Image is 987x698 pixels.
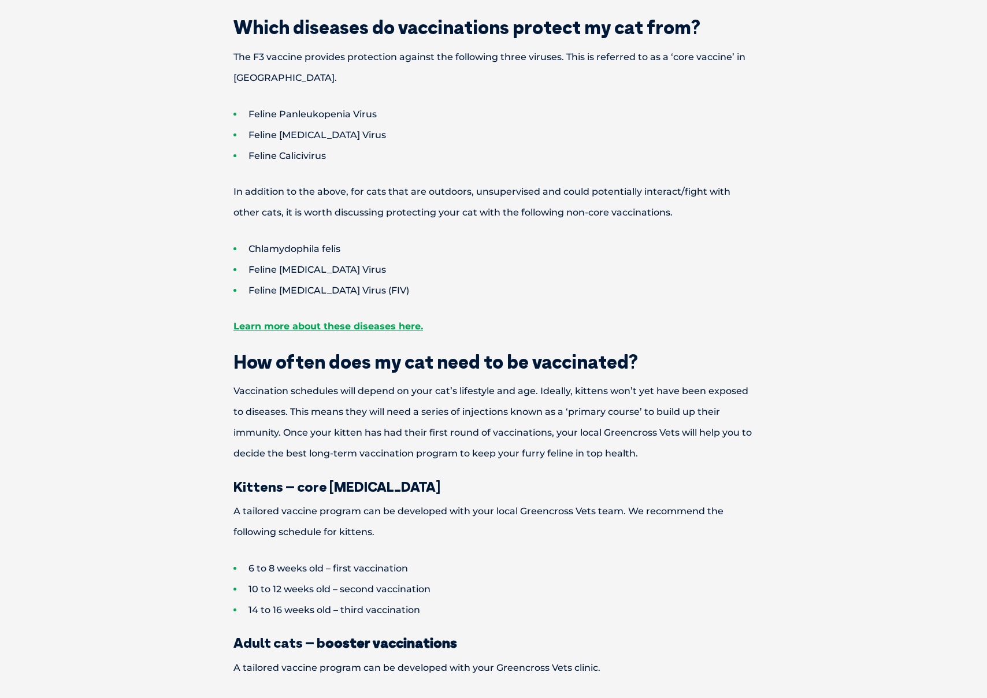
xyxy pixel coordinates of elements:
[193,47,794,88] p: The F3 vaccine provides protection against the following three viruses. This is referred to as a ...
[233,558,794,579] li: 6 to 8 weeks old – first vaccination
[193,658,794,678] p: A tailored vaccine program can be developed with your Greencross Vets clinic.
[233,104,794,125] li: Feline Panleukopenia Virus
[193,181,794,223] p: In addition to the above, for cats that are outdoors, unsupervised and could potentially interact...
[193,352,794,371] h2: How often does my cat need to be vaccinated?
[964,53,976,64] button: Search
[233,146,794,166] li: Feline Calicivirus
[233,125,794,146] li: Feline [MEDICAL_DATA] Virus
[233,239,794,259] li: Chlamydophila felis
[193,18,794,36] h2: Which diseases do vaccinations protect my cat from?
[193,636,794,649] h3: Adult cats – b
[193,381,794,464] p: Vaccination schedules will depend on your cat’s lifestyle and age. Ideally, kittens won’t yet hav...
[233,579,794,600] li: 10 to 12 weeks old – second vaccination
[325,634,457,651] strong: ooster vaccinations
[233,321,423,332] a: Learn more about these diseases here.
[233,259,794,280] li: Feline [MEDICAL_DATA] Virus
[193,480,794,493] h3: Kittens – core [MEDICAL_DATA]
[233,280,794,301] li: Feline [MEDICAL_DATA] Virus (FIV)
[193,501,794,543] p: A tailored vaccine program can be developed with your local Greencross Vets team. We recommend th...
[233,600,794,621] li: 14 to 16 weeks old – third vaccination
